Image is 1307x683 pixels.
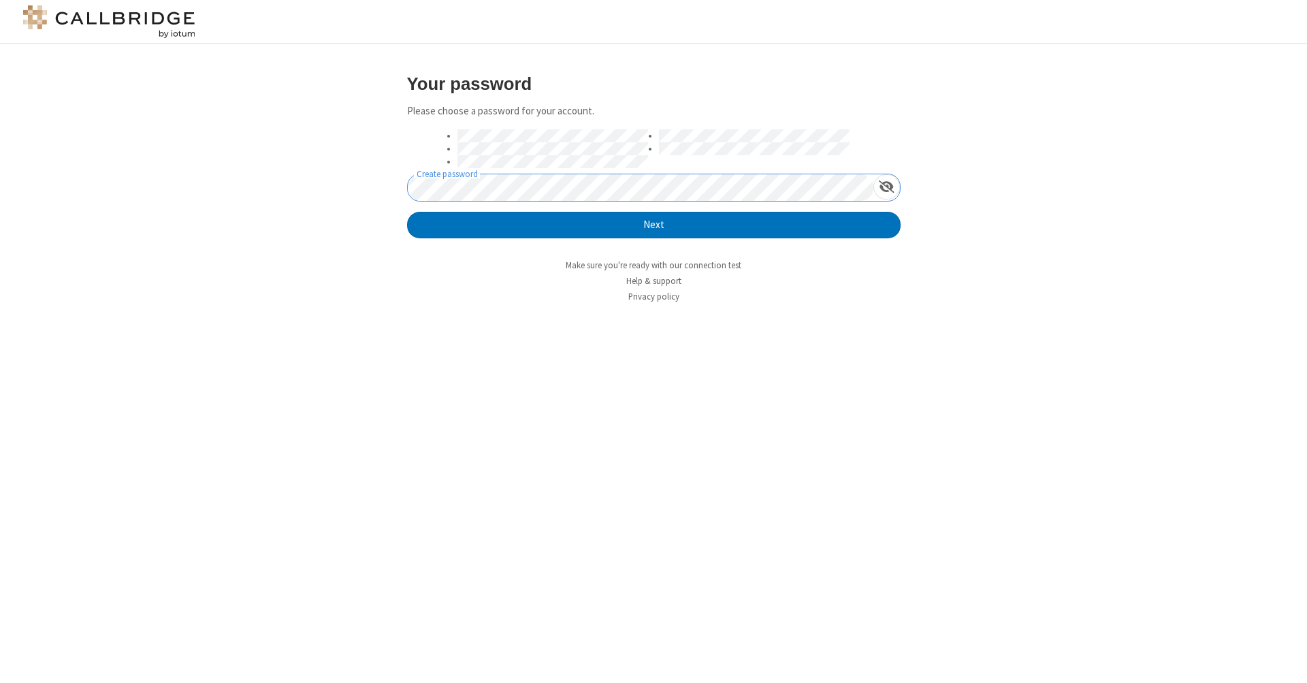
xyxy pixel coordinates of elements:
a: Privacy policy [628,291,679,302]
div: Show password [873,174,900,200]
a: Make sure you're ready with our connection test [566,259,741,271]
a: Help & support [626,275,681,287]
input: Create password [408,174,873,201]
img: logo@2x.png [20,5,197,38]
h3: Your password [407,74,901,93]
p: Please choose a password for your account. [407,104,901,119]
button: Next [407,212,901,239]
